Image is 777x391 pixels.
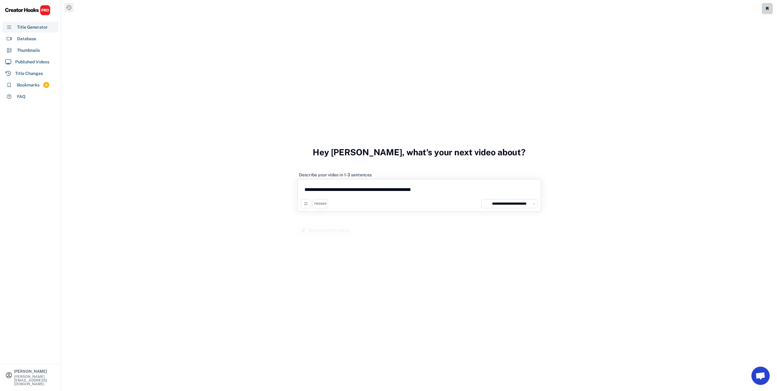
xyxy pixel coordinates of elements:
[17,24,48,30] div: Title Generator
[15,59,49,65] div: Published Videos
[308,227,350,233] div: Generate title ideas
[313,141,526,164] h3: Hey [PERSON_NAME], what's your next video about?
[43,83,49,88] div: 8
[483,201,489,206] img: channels4_profile.jpg
[17,82,40,88] div: Bookmarks
[751,367,770,385] a: Open chat
[15,70,43,77] div: Title Changes
[14,375,55,386] div: [PERSON_NAME][EMAIL_ADDRESS][DOMAIN_NAME]
[17,47,40,54] div: Thumbnails
[17,93,26,100] div: FAQ
[14,369,55,373] div: [PERSON_NAME]
[17,36,36,42] div: Database
[314,202,326,206] div: TRIGGER
[299,172,372,178] div: Describe your video in 1-3 sentences
[5,5,51,16] img: CHPRO%20Logo.svg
